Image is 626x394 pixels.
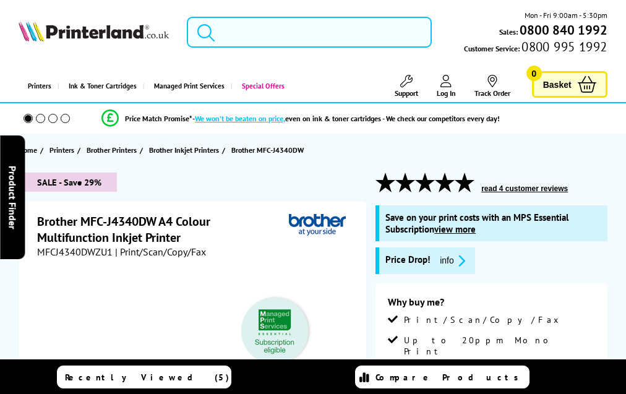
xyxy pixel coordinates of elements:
span: Ink & Toner Cartridges [69,71,137,102]
a: Brother MFC-J4340DW [231,143,307,156]
li: modal_Promise [6,108,595,129]
span: Customer Service: [464,41,607,54]
button: read 4 customer reviews [478,184,572,194]
a: Printerland Logo [19,20,168,44]
a: Special Offers [231,71,291,102]
h1: Brother MFC-J4340DW A4 Colour Multifunction Inkjet Printer [37,213,289,246]
b: 0800 840 1992 [520,22,607,38]
span: Log In [437,88,456,98]
a: Home [19,143,40,156]
span: Sales: [499,26,518,38]
span: Home [19,143,37,156]
span: Basket [543,76,572,93]
a: 0800 840 1992 [518,24,607,36]
u: view more [434,223,476,235]
span: Support [395,88,418,98]
span: Mon - Fri 9:00am - 5:30pm [525,9,607,21]
span: Brother MFC-J4340DW [231,143,304,156]
div: Why buy me? [388,296,595,314]
button: promo-description [436,254,469,268]
span: | Print/Scan/Copy/Fax [115,246,206,258]
a: Managed Print Services [143,71,231,102]
span: 0800 995 1992 [520,41,607,53]
a: Support [395,75,418,98]
span: Printers [49,143,74,156]
span: 0 [526,66,542,81]
img: Brother [289,213,346,236]
a: Ink & Toner Cartridges [58,71,143,102]
span: Brother Inkjet Printers [149,143,219,156]
a: Brother Printers [87,143,140,156]
a: Brother Inkjet Printers [149,143,222,156]
span: We won’t be beaten on price, [195,114,285,123]
div: - even on ink & toner cartridges - We check our competitors every day! [192,114,500,123]
span: Recently Viewed (5) [65,372,229,383]
a: Track Order [474,75,510,98]
span: Price Drop! [385,254,430,268]
a: Log In [437,75,456,98]
a: Recently Viewed (5) [57,366,231,388]
span: Save on your print costs with an MPS Essential Subscription [385,212,568,235]
img: Printerland Logo [19,20,168,41]
a: Printers [49,143,77,156]
span: Up to 20ppm Mono Print [404,335,595,357]
span: Print/Scan/Copy/Fax [404,314,563,325]
a: Printers [19,71,58,102]
a: Compare Products [355,366,530,388]
span: Price Match Promise* [125,114,192,123]
a: Basket 0 [532,71,607,98]
span: Compare Products [375,372,525,383]
span: Brother Printers [87,143,137,156]
span: Product Finder [6,165,19,229]
span: MFCJ4340DWZU1 [37,246,113,258]
span: SALE - Save 29% [19,173,117,192]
